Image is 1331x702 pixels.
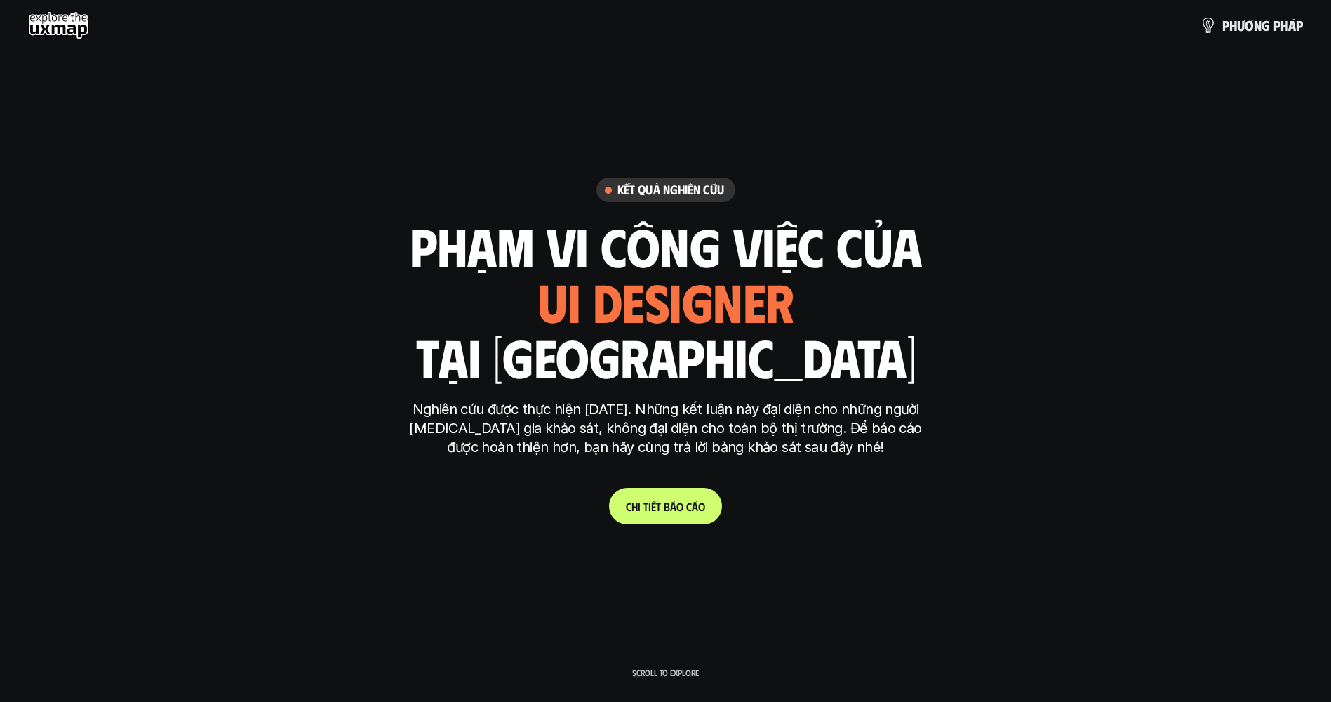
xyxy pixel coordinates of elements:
span: o [676,500,683,513]
span: h [631,500,638,513]
span: h [1229,18,1237,33]
span: h [1280,18,1288,33]
span: C [626,500,631,513]
span: ế [651,500,656,513]
h1: tại [GEOGRAPHIC_DATA] [415,327,916,386]
a: phươngpháp [1200,11,1303,39]
h1: phạm vi công việc của [410,216,922,275]
span: t [643,500,648,513]
span: p [1273,18,1280,33]
span: o [698,500,705,513]
span: p [1296,18,1303,33]
span: t [656,500,661,513]
span: g [1262,18,1270,33]
span: c [686,500,692,513]
span: á [670,500,676,513]
a: Chitiếtbáocáo [609,488,722,524]
span: n [1254,18,1262,33]
span: ư [1237,18,1245,33]
span: ơ [1245,18,1254,33]
span: á [692,500,698,513]
span: p [1222,18,1229,33]
span: i [648,500,651,513]
span: b [664,500,670,513]
span: á [1288,18,1296,33]
p: Scroll to explore [632,668,699,677]
span: i [638,500,641,513]
p: Nghiên cứu được thực hiện [DATE]. Những kết luận này đại diện cho những người [MEDICAL_DATA] gia ... [403,400,929,457]
h6: Kết quả nghiên cứu [617,182,724,198]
